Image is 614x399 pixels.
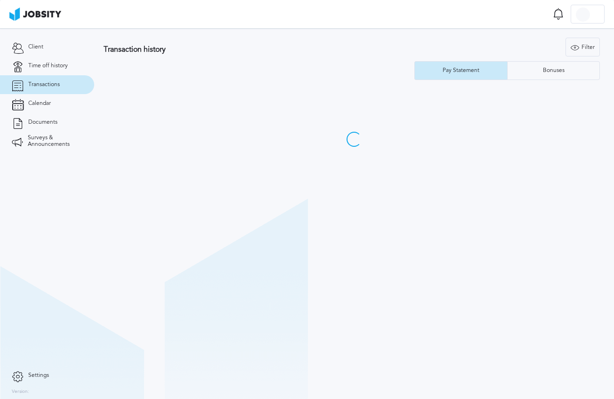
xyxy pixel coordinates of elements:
div: Pay Statement [438,67,484,74]
img: ab4bad089aa723f57921c736e9817d99.png [9,8,61,21]
span: Settings [28,372,49,379]
button: Pay Statement [414,61,507,80]
span: Time off history [28,63,68,69]
button: Filter [566,38,600,56]
label: Version: [12,389,29,395]
span: Calendar [28,100,51,107]
div: Bonuses [538,67,569,74]
span: Transactions [28,81,60,88]
button: Bonuses [507,61,600,80]
span: Client [28,44,43,50]
span: Documents [28,119,57,126]
h3: Transaction history [104,45,374,54]
span: Surveys & Announcements [28,135,82,148]
div: Filter [566,38,599,57]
